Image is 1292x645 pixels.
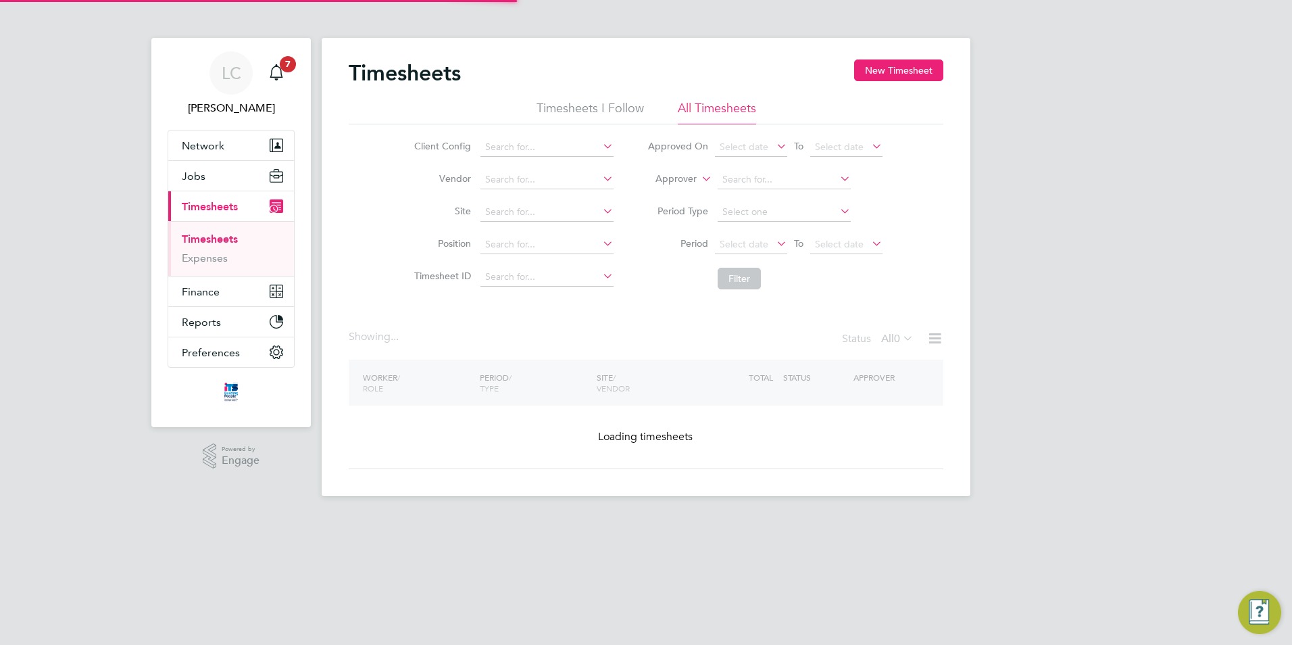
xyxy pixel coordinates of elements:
label: Client Config [410,140,471,152]
input: Search for... [480,235,614,254]
span: 7 [280,56,296,72]
span: Network [182,139,224,152]
label: Timesheet ID [410,270,471,282]
button: Finance [168,277,294,306]
a: Powered byEngage [203,444,260,469]
span: Select date [720,238,768,250]
li: Timesheets I Follow [537,100,644,124]
span: Louis Crawford [168,100,295,116]
button: Network [168,130,294,160]
span: Engage [222,455,259,467]
a: LC[PERSON_NAME] [168,51,295,116]
span: 0 [894,332,900,345]
button: Filter [718,268,761,289]
button: Reports [168,307,294,337]
div: Timesheets [168,221,294,276]
span: LC [222,64,241,82]
a: Timesheets [182,233,238,245]
span: To [790,235,807,252]
button: Jobs [168,161,294,191]
a: Expenses [182,252,228,264]
span: Reports [182,316,221,329]
label: Period Type [647,205,708,217]
a: 7 [263,51,290,95]
input: Search for... [480,170,614,189]
input: Search for... [480,268,614,287]
button: New Timesheet [854,59,943,81]
span: Finance [182,285,220,298]
button: Preferences [168,337,294,367]
label: Position [410,237,471,249]
li: All Timesheets [678,100,756,124]
div: Status [842,330,916,349]
img: itsconstruction-logo-retina.png [222,381,241,403]
input: Search for... [480,138,614,157]
nav: Main navigation [151,38,311,427]
h2: Timesheets [349,59,461,87]
span: To [790,137,807,155]
label: All [881,332,914,345]
input: Search for... [718,170,851,189]
span: Jobs [182,170,205,183]
label: Approver [636,172,697,186]
span: ... [391,330,399,343]
label: Approved On [647,140,708,152]
button: Engage Resource Center [1238,591,1281,634]
span: Timesheets [182,200,238,213]
button: Timesheets [168,191,294,221]
input: Select one [718,203,851,222]
div: Showing [349,330,401,344]
label: Vendor [410,172,471,185]
span: Select date [815,141,864,153]
span: Select date [720,141,768,153]
input: Search for... [480,203,614,222]
label: Period [647,237,708,249]
label: Site [410,205,471,217]
span: Select date [815,238,864,250]
span: Preferences [182,346,240,359]
span: Powered by [222,444,259,455]
a: Go to home page [168,381,295,403]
